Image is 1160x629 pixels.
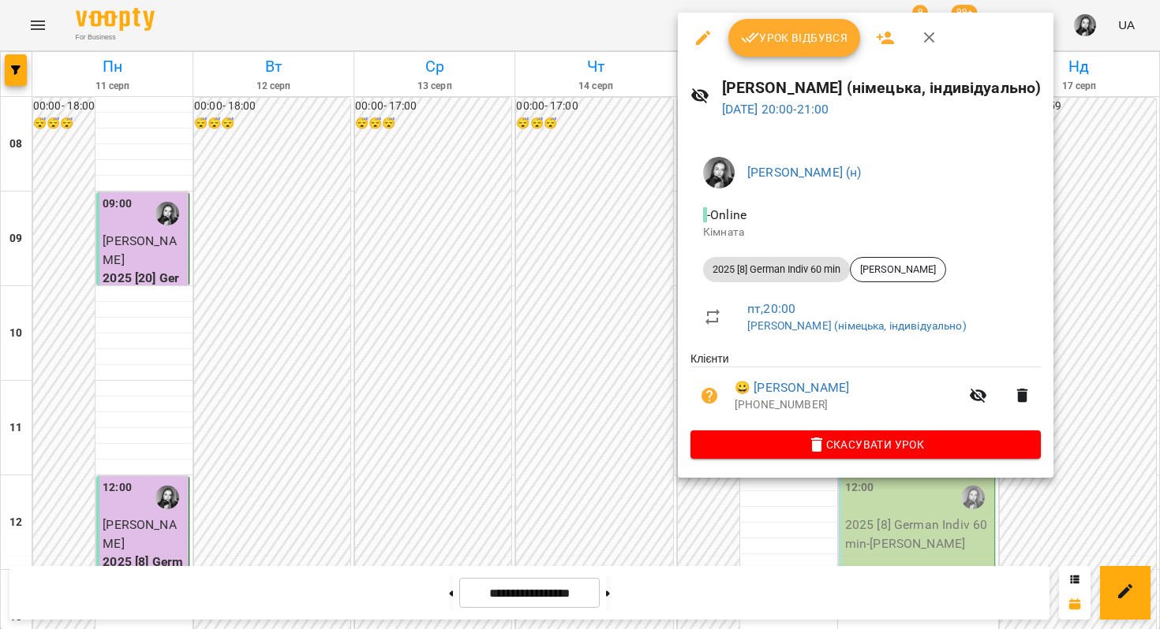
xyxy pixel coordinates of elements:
p: Кімната [703,225,1028,240]
button: Скасувати Урок [690,430,1041,459]
img: 9e1ebfc99129897ddd1a9bdba1aceea8.jpg [703,157,735,188]
a: пт , 20:00 [747,301,795,316]
h6: [PERSON_NAME] (німецька, індивідуально) [722,76,1042,100]
a: [PERSON_NAME] (н) [747,165,862,180]
a: [PERSON_NAME] (німецька, індивідуально) [747,319,967,332]
button: Урок відбувся [728,19,861,57]
span: Скасувати Урок [703,435,1028,454]
ul: Клієнти [690,351,1041,430]
span: Урок відбувся [741,28,848,47]
p: [PHONE_NUMBER] [735,397,960,413]
span: - Online [703,207,750,222]
span: [PERSON_NAME] [851,262,945,277]
span: 2025 [8] German Indiv 60 min [703,262,850,277]
div: [PERSON_NAME] [850,257,946,282]
button: Візит ще не сплачено. Додати оплату? [690,377,728,415]
a: 😀 [PERSON_NAME] [735,378,849,397]
a: [DATE] 20:00-21:00 [722,102,829,117]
